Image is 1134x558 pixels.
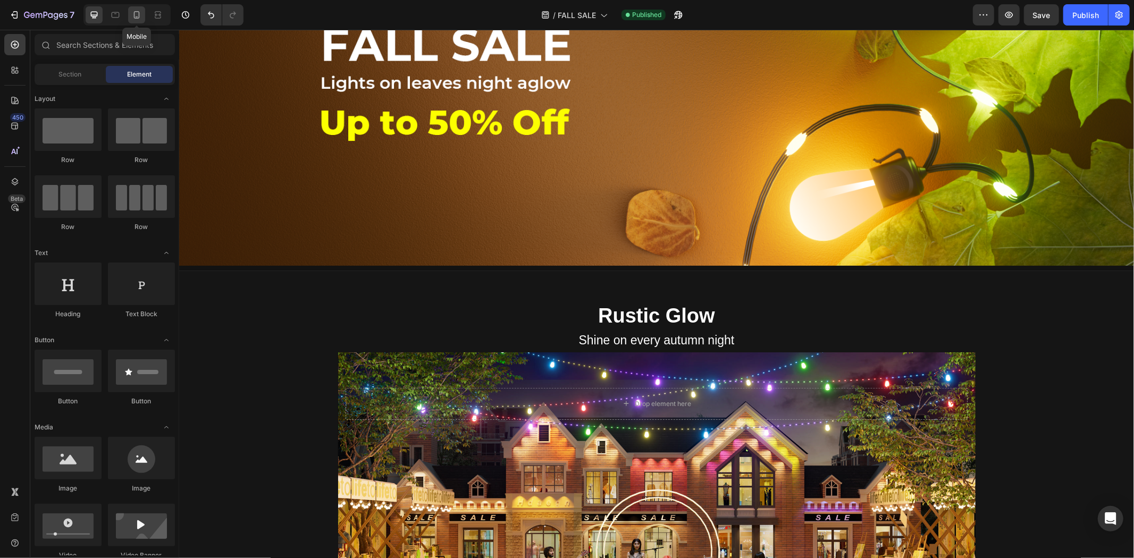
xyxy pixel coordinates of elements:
div: Image [108,484,175,493]
span: Section [59,70,82,79]
span: Save [1033,11,1051,20]
button: Save [1024,4,1059,26]
div: Open Intercom Messenger [1098,506,1123,531]
div: Text Block [108,309,175,319]
span: Toggle open [158,90,175,107]
div: Row [108,222,175,232]
div: Heading [35,309,102,319]
span: Toggle open [158,419,175,436]
div: Drop element here [456,370,512,378]
span: Media [35,422,53,432]
span: Published [632,10,661,20]
div: Image [35,484,102,493]
input: Search Sections & Elements [35,34,175,55]
span: Text [35,248,48,258]
div: Beta [8,195,26,203]
span: Toggle open [158,332,175,349]
div: Button [108,396,175,406]
span: Toggle open [158,244,175,261]
span: FALL SALE [558,10,596,21]
div: Row [35,222,102,232]
div: Row [108,155,175,165]
iframe: Design area [179,30,1134,558]
div: Row [35,155,102,165]
div: Publish [1072,10,1099,21]
div: 450 [10,113,26,122]
p: 7 [70,9,74,21]
div: Undo/Redo [200,4,243,26]
span: Element [127,70,152,79]
span: Layout [35,94,55,104]
span: / [553,10,556,21]
div: Button [35,396,102,406]
span: Button [35,335,54,345]
button: Publish [1063,4,1108,26]
button: 7 [4,4,79,26]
